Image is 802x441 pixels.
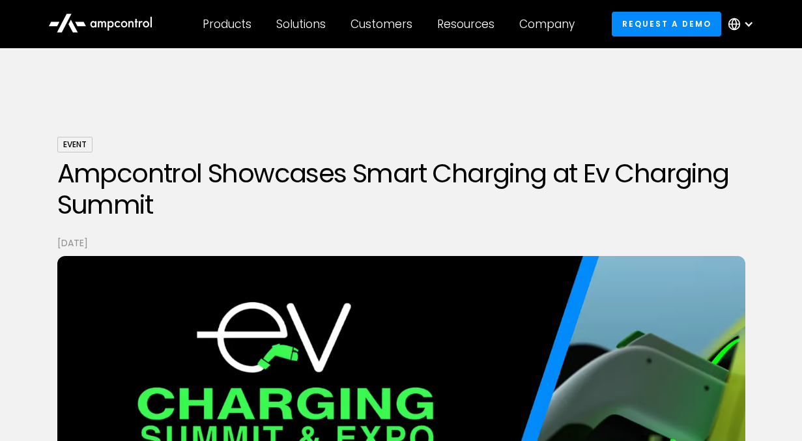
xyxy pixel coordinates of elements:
[519,17,575,31] div: Company
[57,158,745,220] h1: Ampcontrol Showcases Smart Charging at Ev Charging Summit
[203,17,251,31] div: Products
[437,17,494,31] div: Resources
[351,17,412,31] div: Customers
[276,17,326,31] div: Solutions
[612,12,721,36] a: Request a demo
[57,137,93,152] div: Event
[57,236,745,250] p: [DATE]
